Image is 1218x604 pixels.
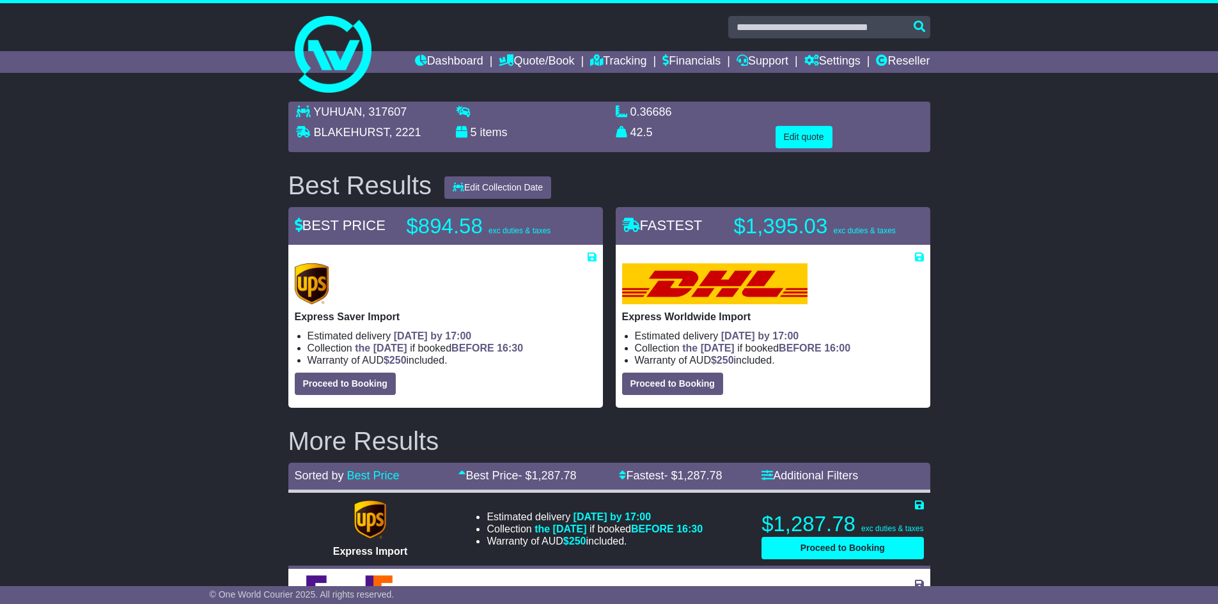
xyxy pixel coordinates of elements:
[308,354,597,366] li: Warranty of AUD included.
[389,126,421,139] span: , 2221
[622,263,808,304] img: DHL: Express Worldwide Import
[487,535,703,547] li: Warranty of AUD included.
[664,469,722,482] span: - $
[313,105,362,118] span: YUHUAN
[355,343,407,353] span: the [DATE]
[682,343,734,353] span: the [DATE]
[734,213,896,239] p: $1,395.03
[761,511,923,537] p: $1,287.78
[480,126,508,139] span: items
[295,469,344,482] span: Sorted by
[622,373,723,395] button: Proceed to Booking
[308,342,597,354] li: Collection
[711,355,734,366] span: $
[569,536,586,546] span: 250
[444,176,551,199] button: Edit Collection Date
[471,126,477,139] span: 5
[737,51,788,73] a: Support
[535,523,586,534] span: the [DATE]
[347,469,400,482] a: Best Price
[210,589,394,600] span: © One World Courier 2025. All rights reserved.
[761,537,923,559] button: Proceed to Booking
[497,343,523,353] span: 16:30
[676,523,703,534] span: 16:30
[333,546,407,557] span: Express Import
[394,330,472,341] span: [DATE] by 17:00
[662,51,721,73] a: Financials
[354,500,386,539] img: UPS (new): Express Import
[282,171,439,199] div: Best Results
[487,523,703,535] li: Collection
[384,355,407,366] span: $
[861,524,923,533] span: exc duties & taxes
[389,355,407,366] span: 250
[574,511,652,522] span: [DATE] by 17:00
[487,511,703,523] li: Estimated delivery
[635,330,924,342] li: Estimated delivery
[824,343,850,353] span: 16:00
[295,263,329,304] img: UPS (new): Express Saver Import
[776,126,832,148] button: Edit quote
[721,330,799,341] span: [DATE] by 17:00
[622,311,924,323] p: Express Worldwide Import
[635,354,924,366] li: Warranty of AUD included.
[355,343,523,353] span: if booked
[288,427,930,455] h2: More Results
[499,51,574,73] a: Quote/Book
[407,213,566,239] p: $894.58
[761,469,858,482] a: Additional Filters
[630,105,672,118] span: 0.36686
[488,226,550,235] span: exc duties & taxes
[451,343,494,353] span: BEFORE
[415,51,483,73] a: Dashboard
[362,105,407,118] span: , 317607
[308,330,597,342] li: Estimated delivery
[876,51,930,73] a: Reseller
[804,51,861,73] a: Settings
[630,126,653,139] span: 42.5
[682,343,850,353] span: if booked
[590,51,646,73] a: Tracking
[563,536,586,546] span: $
[295,311,597,323] p: Express Saver Import
[677,469,722,482] span: 1,287.78
[314,126,389,139] span: BLAKEHURST
[779,343,822,353] span: BEFORE
[458,469,576,482] a: Best Price- $1,287.78
[619,469,722,482] a: Fastest- $1,287.78
[631,523,674,534] span: BEFORE
[295,217,386,233] span: BEST PRICE
[535,523,703,534] span: if booked
[833,226,895,235] span: exc duties & taxes
[295,373,396,395] button: Proceed to Booking
[717,355,734,366] span: 250
[518,469,576,482] span: - $
[531,469,576,482] span: 1,287.78
[622,217,703,233] span: FASTEST
[635,342,924,354] li: Collection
